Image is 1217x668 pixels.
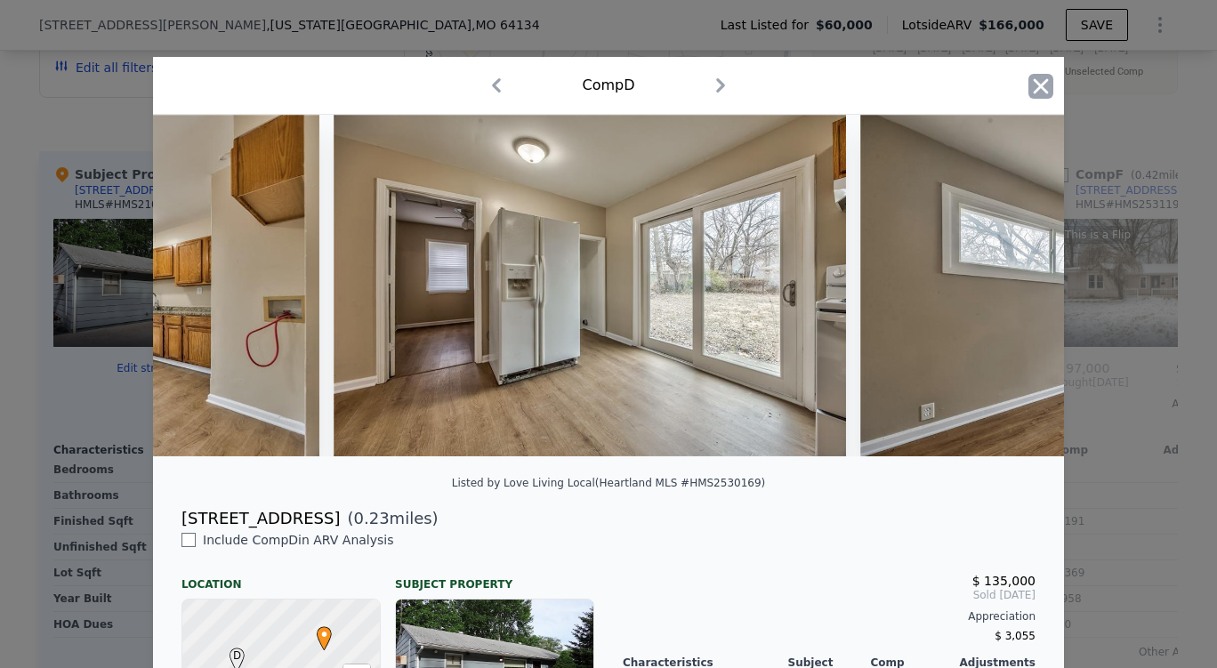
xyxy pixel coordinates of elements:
[995,630,1036,642] span: $ 3,055
[312,621,336,648] span: •
[972,574,1036,588] span: $ 135,000
[181,563,381,592] div: Location
[225,648,249,664] span: D
[181,506,340,531] div: [STREET_ADDRESS]
[395,563,594,592] div: Subject Property
[334,115,846,456] img: Property Img
[225,648,236,658] div: D
[340,506,438,531] span: ( miles)
[312,626,323,637] div: •
[196,533,401,547] span: Include Comp D in ARV Analysis
[582,75,634,96] div: Comp D
[623,609,1036,624] div: Appreciation
[623,588,1036,602] span: Sold [DATE]
[354,509,390,527] span: 0.23
[452,477,766,489] div: Listed by Love Living Local (Heartland MLS #HMS2530169)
